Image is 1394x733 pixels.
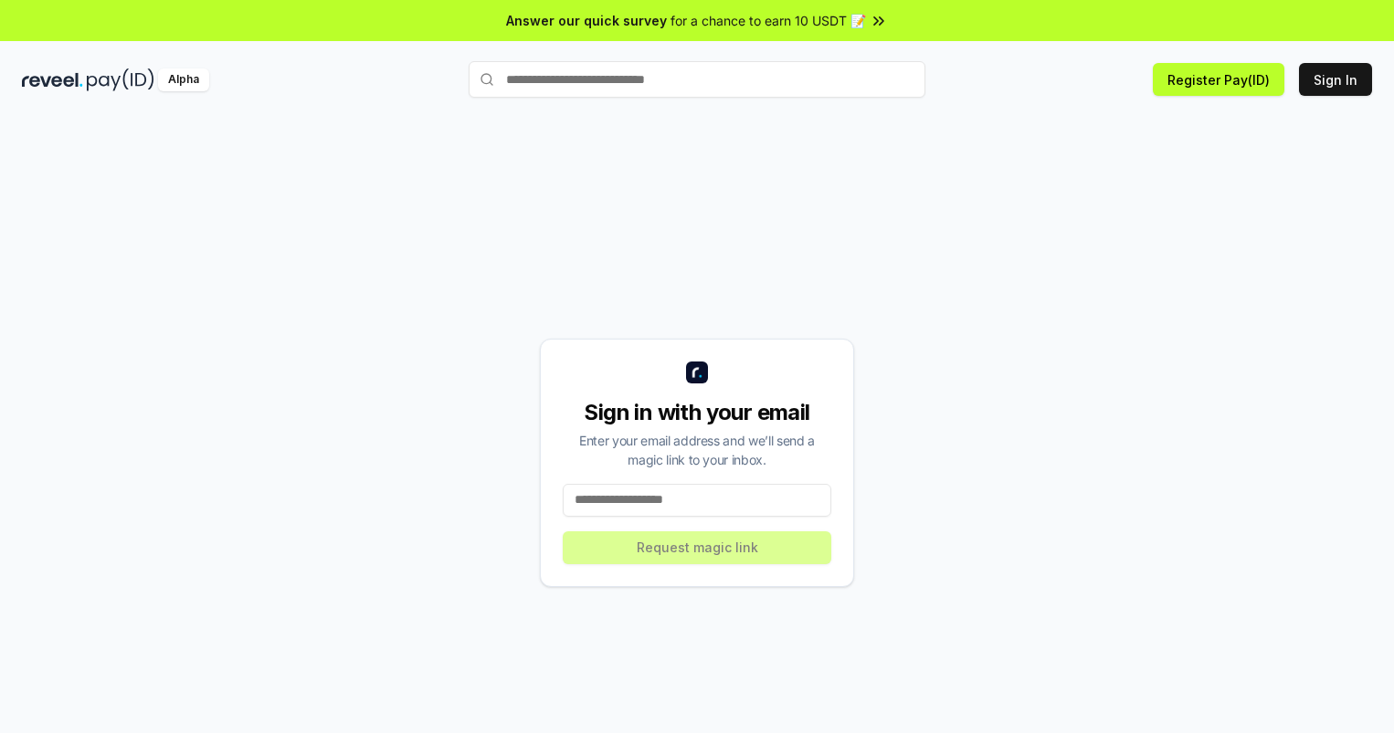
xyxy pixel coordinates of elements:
img: reveel_dark [22,68,83,91]
button: Register Pay(ID) [1153,63,1284,96]
span: Answer our quick survey [506,11,667,30]
div: Enter your email address and we’ll send a magic link to your inbox. [563,431,831,469]
span: for a chance to earn 10 USDT 📝 [671,11,866,30]
div: Sign in with your email [563,398,831,427]
button: Sign In [1299,63,1372,96]
img: pay_id [87,68,154,91]
img: logo_small [686,361,708,383]
div: Alpha [158,68,209,91]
